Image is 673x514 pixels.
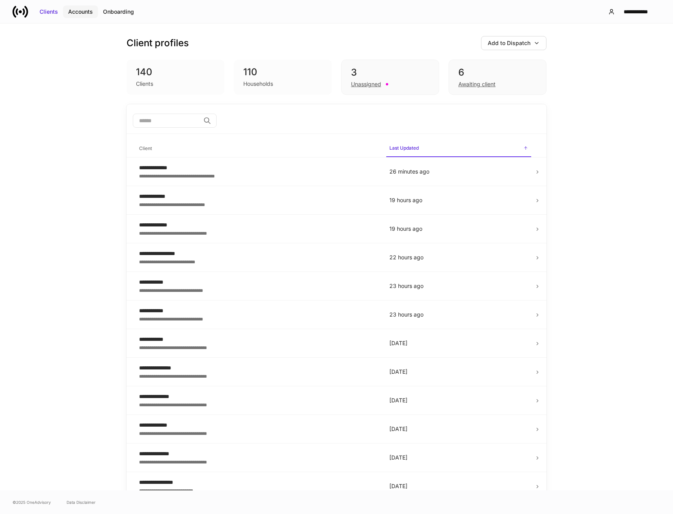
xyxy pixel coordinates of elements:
div: 6Awaiting client [449,60,546,95]
button: Accounts [63,5,98,18]
div: Households [243,80,273,88]
span: Client [136,141,380,157]
div: Clients [40,8,58,16]
div: Clients [136,80,153,88]
p: 23 hours ago [389,282,528,290]
p: 19 hours ago [389,196,528,204]
div: 3Unassigned [341,60,439,95]
p: [DATE] [389,482,528,490]
h3: Client profiles [127,37,189,49]
div: 110 [243,66,322,78]
span: © 2025 OneAdvisory [13,499,51,505]
h6: Client [139,145,152,152]
p: 26 minutes ago [389,168,528,176]
button: Add to Dispatch [481,36,546,50]
h6: Last Updated [389,144,419,152]
p: 23 hours ago [389,311,528,319]
p: 22 hours ago [389,253,528,261]
p: [DATE] [389,396,528,404]
p: [DATE] [389,368,528,376]
div: Accounts [68,8,93,16]
div: 140 [136,66,215,78]
span: Last Updated [386,140,531,157]
p: [DATE] [389,339,528,347]
button: Clients [34,5,63,18]
div: Unassigned [351,80,381,88]
p: [DATE] [389,425,528,433]
p: [DATE] [389,454,528,462]
div: Onboarding [103,8,134,16]
a: Data Disclaimer [67,499,96,505]
p: 19 hours ago [389,225,528,233]
div: Add to Dispatch [488,39,530,47]
button: Onboarding [98,5,139,18]
div: Awaiting client [458,80,496,88]
div: 3 [351,66,429,79]
div: 6 [458,66,537,79]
